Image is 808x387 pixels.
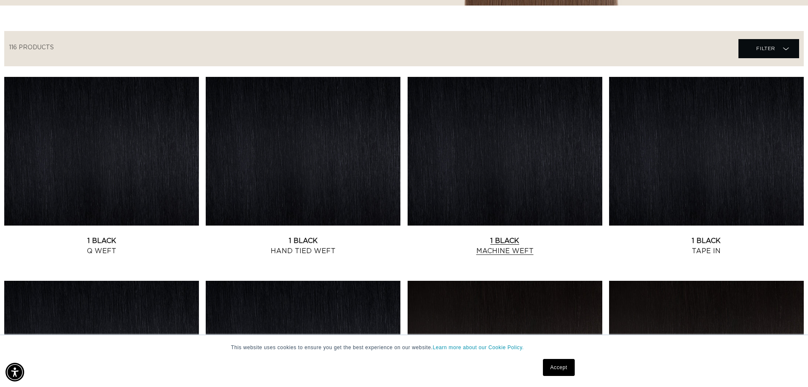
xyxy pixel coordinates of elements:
p: This website uses cookies to ensure you get the best experience on our website. [231,344,577,351]
a: 1 Black Q Weft [4,236,199,256]
a: Accept [543,359,574,376]
span: 116 products [9,45,54,51]
a: 1 Black Hand Tied Weft [206,236,400,256]
a: Learn more about our Cookie Policy. [433,345,524,350]
a: 1 Black Tape In [609,236,804,256]
span: Filter [756,40,775,56]
a: 1 Black Machine Weft [408,236,602,256]
div: Accessibility Menu [6,363,24,381]
summary: Filter [738,39,799,58]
